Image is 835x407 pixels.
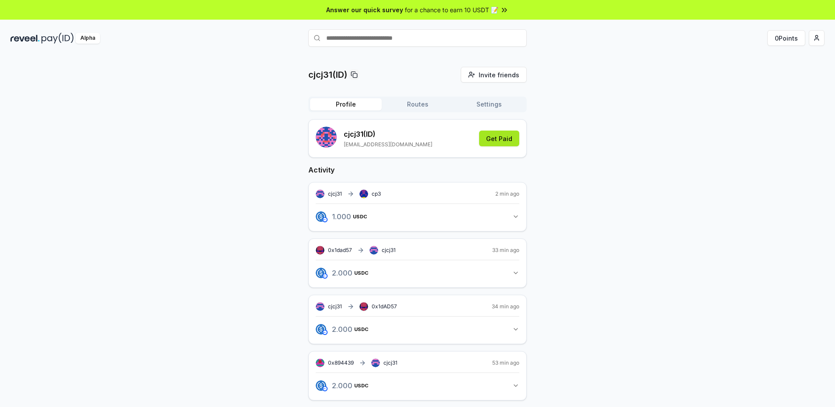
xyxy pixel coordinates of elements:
[372,190,381,197] span: cp3
[310,98,382,110] button: Profile
[461,67,527,83] button: Invite friends
[495,190,519,197] span: 2 min ago
[328,303,342,310] span: cjcj31
[322,217,328,222] img: base-network.png
[322,330,328,335] img: base-network.png
[354,270,369,276] span: USDC
[479,131,519,146] button: Get Paid
[326,5,403,14] span: Answer our quick survey
[316,378,519,393] button: 2.000USDC
[344,141,432,148] p: [EMAIL_ADDRESS][DOMAIN_NAME]
[353,214,367,219] span: USDC
[383,359,397,366] span: cjcj31
[354,383,369,388] span: USDC
[479,70,519,79] span: Invite friends
[492,247,519,254] span: 33 min ago
[308,69,347,81] p: cjcj31(ID)
[322,386,328,391] img: base-network.png
[316,322,519,337] button: 2.000USDC
[328,359,354,366] span: 0x894439
[354,327,369,332] span: USDC
[316,266,519,280] button: 2.000USDC
[382,247,396,254] span: cjcj31
[492,303,519,310] span: 34 min ago
[344,129,432,139] p: cjcj31 (ID)
[41,33,74,44] img: pay_id
[308,165,527,175] h2: Activity
[76,33,100,44] div: Alpha
[328,247,352,253] span: 0x1dad57
[316,324,326,335] img: logo.png
[382,98,453,110] button: Routes
[328,190,342,197] span: cjcj31
[316,209,519,224] button: 1.000USDC
[316,211,326,222] img: logo.png
[405,5,498,14] span: for a chance to earn 10 USDT 📝
[10,33,40,44] img: reveel_dark
[767,30,805,46] button: 0Points
[492,359,519,366] span: 53 min ago
[453,98,525,110] button: Settings
[322,273,328,279] img: base-network.png
[316,380,326,391] img: logo.png
[316,268,326,278] img: logo.png
[372,303,397,310] span: 0x1dAD57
